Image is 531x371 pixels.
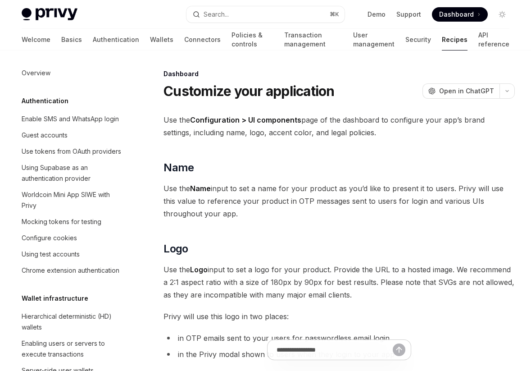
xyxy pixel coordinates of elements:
[368,10,386,19] a: Demo
[22,68,50,78] div: Overview
[163,263,515,301] span: Use the input to set a logo for your product. Provide the URL to a hosted image. We recommend a 2...
[61,29,82,50] a: Basics
[22,189,124,211] div: Worldcoin Mini App SIWE with Privy
[22,249,80,260] div: Using test accounts
[22,162,124,184] div: Using Supabase as an authentication provider
[163,242,188,256] span: Logo
[22,29,50,50] a: Welcome
[14,214,130,230] a: Mocking tokens for testing
[22,96,68,106] h5: Authentication
[204,9,229,20] div: Search...
[163,114,515,139] span: Use the page of the dashboard to configure your app’s brand settings, including name, logo, accen...
[22,338,124,360] div: Enabling users or servers to execute transactions
[190,115,301,124] strong: Configuration > UI components
[14,187,130,214] a: Worldcoin Mini App SIWE with Privy
[405,29,431,50] a: Security
[163,83,335,99] h1: Customize your application
[190,265,208,274] strong: Logo
[22,293,88,304] h5: Wallet infrastructure
[93,29,139,50] a: Authentication
[396,10,421,19] a: Support
[22,265,119,276] div: Chrome extension authentication
[163,310,515,323] span: Privy will use this logo in two places:
[14,160,130,187] a: Using Supabase as an authentication provider
[163,160,194,175] span: Name
[22,114,119,124] div: Enable SMS and WhatsApp login
[14,143,130,160] a: Use tokens from OAuth providers
[22,8,77,21] img: light logo
[190,184,211,193] strong: Name
[14,262,130,279] a: Chrome extension authentication
[495,7,509,22] button: Toggle dark mode
[14,246,130,262] a: Using test accounts
[150,29,173,50] a: Wallets
[231,29,273,50] a: Policies & controls
[163,182,515,220] span: Use the input to set a name for your product as you’d like to present it to users. Privy will use...
[186,6,344,23] button: Open search
[22,130,68,141] div: Guest accounts
[478,29,509,50] a: API reference
[277,340,393,360] input: Ask a question...
[22,216,101,227] div: Mocking tokens for testing
[184,29,221,50] a: Connectors
[14,230,130,246] a: Configure cookies
[330,11,339,18] span: ⌘ K
[14,335,130,362] a: Enabling users or servers to execute transactions
[393,344,405,356] button: Send message
[284,29,342,50] a: Transaction management
[163,69,515,78] div: Dashboard
[14,308,130,335] a: Hierarchical deterministic (HD) wallets
[353,29,395,50] a: User management
[422,83,499,99] button: Open in ChatGPT
[163,332,515,344] li: in OTP emails sent to your users for passwordless email login
[22,233,77,243] div: Configure cookies
[442,29,467,50] a: Recipes
[439,87,494,96] span: Open in ChatGPT
[14,111,130,127] a: Enable SMS and WhatsApp login
[22,311,124,333] div: Hierarchical deterministic (HD) wallets
[22,146,121,157] div: Use tokens from OAuth providers
[432,7,488,22] a: Dashboard
[439,10,474,19] span: Dashboard
[14,127,130,143] a: Guest accounts
[14,65,130,81] a: Overview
